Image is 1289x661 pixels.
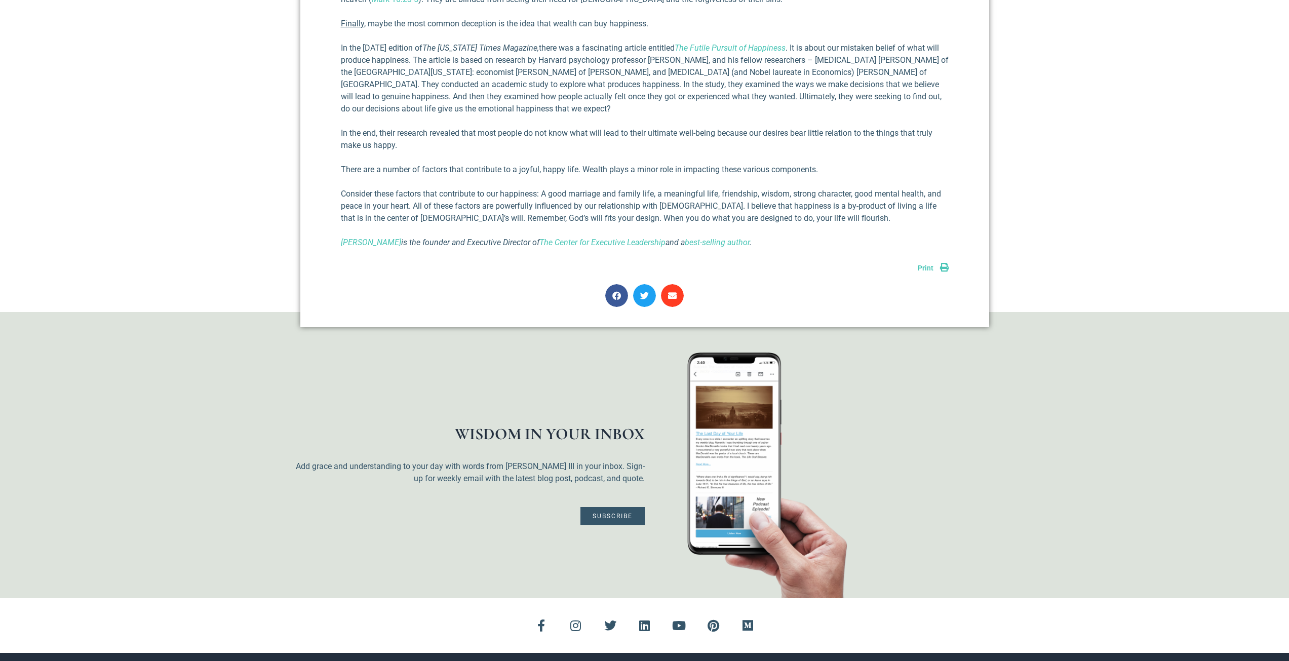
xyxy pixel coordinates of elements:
a: [PERSON_NAME] [341,238,401,247]
div: Share on twitter [633,284,656,307]
h1: WISDOM IN YOUR INBOX [295,426,645,442]
div: Share on email [661,284,684,307]
p: Consider these factors that contribute to our happiness: A good marriage and family life, a meani... [341,188,949,224]
p: In the end, their research revealed that most people do not know what will lead to their ultimate... [341,127,949,151]
p: Add grace and understanding to your day with words from [PERSON_NAME] III in your inbox. Sign-up ... [295,460,645,485]
p: There are a number of factors that contribute to a joyful, happy life. Wealth plays a minor role ... [341,164,949,176]
a: Subscribe [580,507,645,525]
div: Share on facebook [605,284,628,307]
span: Finally [341,19,364,28]
a: best-selling author [685,238,750,247]
a: The Futile Pursuit of Happiness [675,43,786,53]
span: Subscribe [593,513,633,519]
a: The Center for Executive Leadership [539,238,666,247]
p: , maybe the most common deception is the idea that wealth can buy happiness. [341,18,949,30]
span: Print [918,264,933,272]
em: The [US_STATE] Times Magazine, [422,43,539,53]
p: In the [DATE] edition of there was a fascinating article entitled . It is about our mistaken beli... [341,42,949,115]
em: is the founder and Executive Director of and a . [341,238,752,247]
a: Print [918,264,949,272]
